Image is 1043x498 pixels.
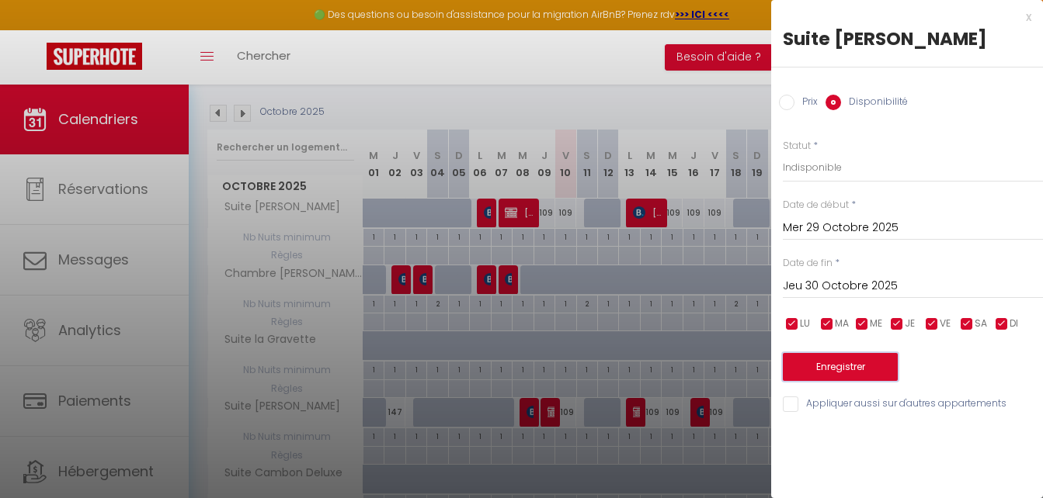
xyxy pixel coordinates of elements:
span: VE [940,316,951,331]
span: ME [870,316,882,331]
label: Date de fin [783,256,833,271]
label: Prix [794,95,818,112]
label: Statut [783,139,811,154]
label: Date de début [783,198,849,213]
button: Enregistrer [783,353,898,381]
span: MA [835,316,849,331]
div: x [771,8,1031,26]
span: SA [975,316,987,331]
span: LU [800,316,810,331]
span: DI [1010,316,1018,331]
span: JE [905,316,915,331]
label: Disponibilité [841,95,908,112]
div: Suite [PERSON_NAME] [783,26,1031,51]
